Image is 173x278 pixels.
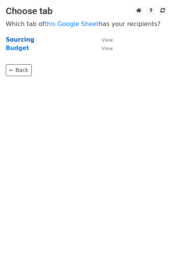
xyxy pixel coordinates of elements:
[6,20,167,28] p: Which tab of has your recipients?
[94,36,113,43] a: View
[101,46,113,51] small: View
[6,36,34,43] a: Sourcing
[44,20,99,28] a: this Google Sheet
[101,37,113,43] small: View
[6,45,29,52] a: Budget
[94,45,113,52] a: View
[6,64,32,76] a: ← Back
[6,6,167,17] h3: Choose tab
